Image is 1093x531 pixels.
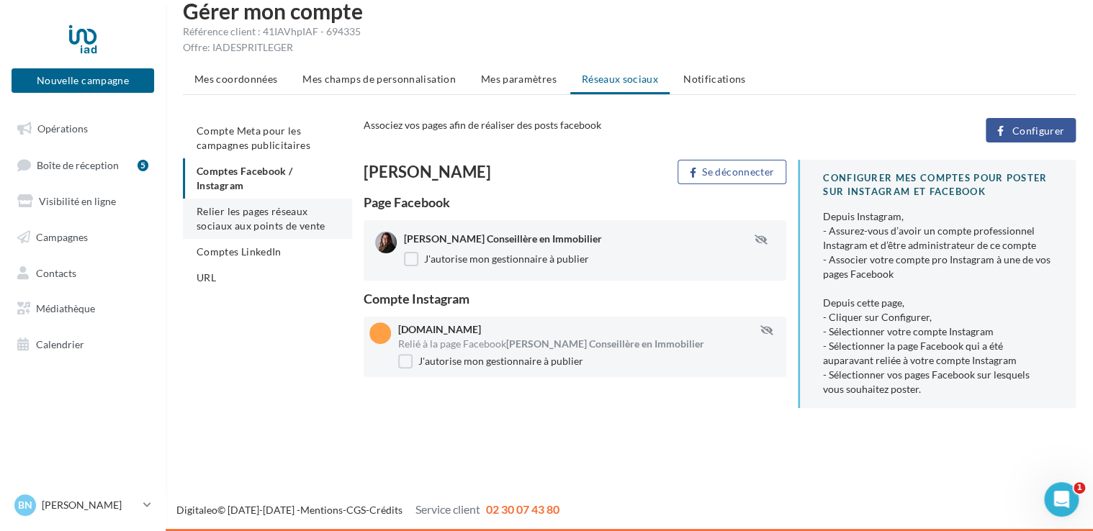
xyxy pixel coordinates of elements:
label: J'autorise mon gestionnaire à publier [398,354,583,368]
span: Opérations [37,122,88,135]
iframe: Intercom live chat [1044,482,1079,517]
span: [PERSON_NAME] Conseillère en Immobilier [404,232,602,245]
span: Campagnes [36,231,88,243]
button: Nouvelle campagne [12,68,154,93]
span: Associez vos pages afin de réaliser des posts facebook [364,119,601,131]
a: Boîte de réception5 [9,150,157,181]
a: Visibilité en ligne [9,186,157,217]
span: Médiathèque [36,302,95,314]
div: Depuis Instagram, - Assurez-vous d’avoir un compte professionnel Instagram et d’être administrate... [823,209,1053,396]
span: Mes champs de personnalisation [302,73,456,85]
div: Offre: IADESPRITLEGER [183,40,1076,55]
div: CONFIGURER MES COMPTES POUR POSTER sur instagram et facebook [823,171,1053,198]
p: [PERSON_NAME] [42,498,138,512]
span: Visibilité en ligne [39,195,116,207]
span: Compte Meta pour les campagnes publicitaires [197,124,310,151]
span: Configurer [1012,125,1064,137]
span: Boîte de réception [37,158,119,171]
span: Contacts [36,266,76,278]
span: URL [197,271,216,283]
a: Campagnes [9,222,157,253]
div: Relié à la page Facebook [398,337,781,351]
a: Opérations [9,114,157,144]
span: Service client [415,502,480,516]
span: © [DATE]-[DATE] - - - [176,504,559,516]
span: Bn [18,498,32,512]
span: Calendrier [36,338,84,350]
div: Compte Instagram [364,292,786,305]
div: Référence client : 41IAVhpIAF - 694335 [183,24,1076,39]
span: Notifications [683,73,746,85]
span: 1 [1074,482,1085,494]
span: Comptes LinkedIn [197,245,282,258]
a: Bn [PERSON_NAME] [12,491,154,519]
a: Calendrier [9,330,157,360]
span: [DOMAIN_NAME] [398,323,481,335]
span: Mes paramètres [481,73,557,85]
span: 02 30 07 43 80 [486,502,559,516]
a: Crédits [369,504,402,516]
span: Relier les pages réseaux sociaux aux points de vente [197,205,325,232]
div: [PERSON_NAME] [364,164,569,180]
a: Contacts [9,258,157,289]
div: 5 [138,160,148,171]
button: Se déconnecter [678,160,786,184]
a: Digitaleo [176,504,217,516]
a: CGS [346,504,366,516]
a: Mentions [300,504,343,516]
a: Médiathèque [9,294,157,324]
span: Mes coordonnées [194,73,277,85]
label: J'autorise mon gestionnaire à publier [404,252,589,266]
span: [PERSON_NAME] Conseillère en Immobilier [506,337,704,350]
div: Page Facebook [364,196,786,209]
button: Configurer [986,118,1076,142]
